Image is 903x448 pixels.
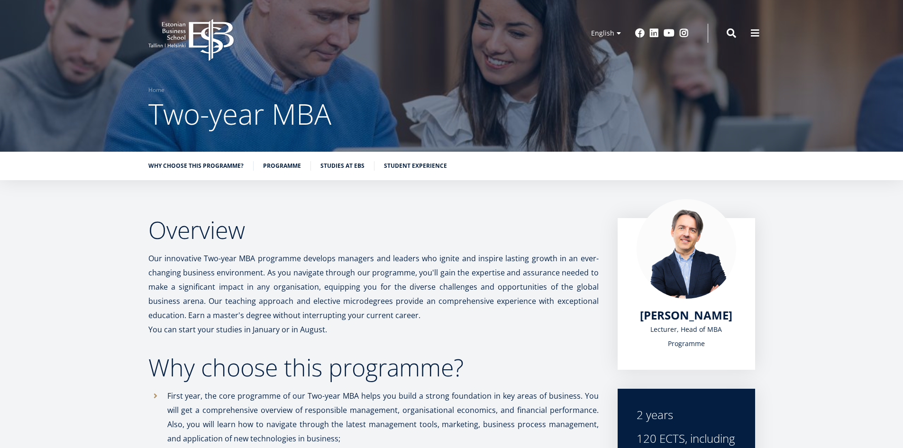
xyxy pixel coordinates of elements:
[649,28,659,38] a: Linkedin
[148,251,599,322] p: Our innovative Two-year MBA programme develops managers and leaders who ignite and inspire lastin...
[679,28,689,38] a: Instagram
[148,161,244,171] a: Why choose this programme?
[148,356,599,379] h2: Why choose this programme?
[263,161,301,171] a: Programme
[148,85,164,95] a: Home
[637,322,736,351] div: Lecturer, Head of MBA Programme
[635,28,645,38] a: Facebook
[148,218,599,242] h2: Overview
[640,308,732,322] a: [PERSON_NAME]
[637,408,736,422] div: 2 years
[320,161,365,171] a: Studies at EBS
[664,28,675,38] a: Youtube
[148,322,599,337] p: You can start your studies in January or in August.
[637,199,736,299] img: Marko Rillo
[384,161,447,171] a: Student experience
[167,389,599,446] p: First year, the core programme of our Two-year MBA helps you build a strong foundation in key are...
[148,94,331,133] span: Two-year MBA
[640,307,732,323] span: [PERSON_NAME]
